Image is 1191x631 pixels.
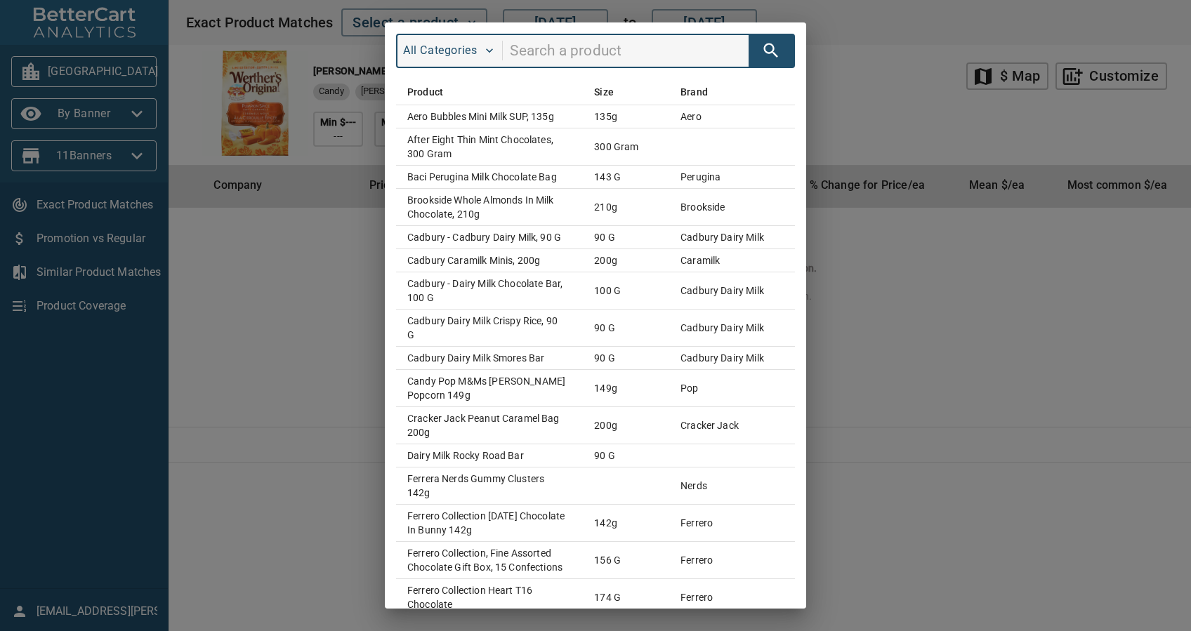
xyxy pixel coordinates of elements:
[396,542,583,579] td: Ferrero Collection, Fine Assorted Chocolate Gift Box, 15 Confections
[680,322,764,333] span: cadbury dairy milk
[510,38,749,65] input: search
[396,579,583,616] td: Ferrero Collection Heart T16 Chocolate
[594,554,621,566] span: 156 g
[396,188,583,225] td: Brookside Whole Almonds in Milk Chocolate, 210g
[594,285,621,296] span: 100 g
[680,517,713,529] span: ferrero
[756,35,787,67] button: search
[396,272,583,309] td: Cadbury - Dairy Milk Chocolate Bar, 100 g
[669,79,795,105] th: Brand
[396,225,583,248] td: Cadbury - Cadbury Dairy Milk, 90 g
[396,165,583,188] td: baci perugina milk chocolate bag
[680,480,707,491] span: nerds
[397,38,499,63] button: All Categories
[680,171,720,182] span: perugina
[594,420,617,431] span: 200g
[594,255,617,266] span: 200g
[594,232,615,243] span: 90 g
[396,248,583,272] td: Cadbury Caramilk Minis, 200g
[396,309,583,346] td: Cadbury Dairy Milk Crispy Rice, 90 g
[396,505,583,542] td: Ferrero Collection [DATE] Chocolate in Bunny 142g
[396,79,583,105] th: Product
[680,352,764,364] span: cadbury dairy milk
[396,407,583,444] td: cracker jack peanut caramel bag 200g
[680,285,764,296] span: cadbury dairy milk
[594,352,615,364] span: 90 g
[680,201,725,213] span: brookside
[396,346,583,369] td: cadbury dairy milk smores bar
[403,42,494,59] span: All Categories
[594,171,621,182] span: 143 g
[680,420,739,431] span: cracker jack
[680,592,713,603] span: ferrero
[594,517,617,529] span: 142g
[680,232,764,243] span: cadbury dairy milk
[680,554,713,566] span: ferrero
[594,383,617,394] span: 149g
[583,79,669,105] th: Size
[594,141,638,152] span: 300 Gram
[680,383,698,394] span: pop
[594,592,621,603] span: 174 g
[396,467,583,505] td: Ferrera Nerds Gummy Clusters 142g
[594,111,617,122] span: 135g
[396,444,583,467] td: dairy milk rocky road bar
[594,201,617,213] span: 210g
[594,322,615,333] span: 90 g
[396,105,583,128] td: Aero Bubbles Mini Milk SUP, 135g
[396,128,583,165] td: After Eight Thin Mint Chocolates, 300 Gram
[396,370,583,407] td: Candy Pop M&Ms [PERSON_NAME] Popcorn 149g
[594,450,615,461] span: 90 g
[680,111,702,122] span: aero
[680,255,720,266] span: caramilk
